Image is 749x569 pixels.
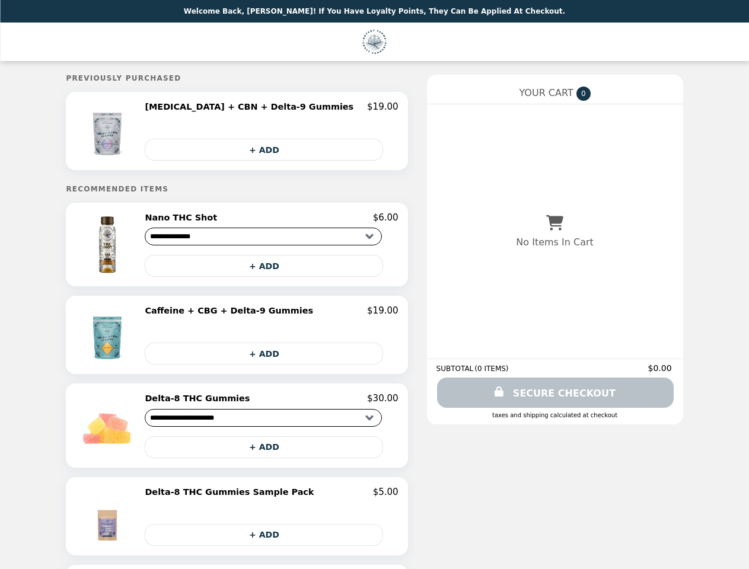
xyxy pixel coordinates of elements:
[78,101,140,161] img: Melatonin + CBN + Delta-9 Gummies
[75,393,142,458] img: Delta-8 THC Gummies
[145,212,222,223] h2: Nano THC Shot
[145,101,358,112] h2: [MEDICAL_DATA] + CBN + Delta-9 Gummies
[145,343,383,365] button: + ADD
[648,363,673,373] span: $0.00
[145,305,318,316] h2: Caffeine + CBG + Delta-9 Gummies
[66,185,407,193] h5: Recommended Items
[145,255,383,277] button: + ADD
[145,139,383,161] button: + ADD
[145,409,382,427] select: Select a product variant
[145,393,254,404] h2: Delta-8 THC Gummies
[576,87,591,101] span: 0
[184,7,565,15] p: Welcome Back, [PERSON_NAME]! If you have Loyalty Points, they can be applied at checkout.
[66,74,407,82] h5: Previously Purchased
[436,365,475,373] span: SUBTOTAL
[362,30,387,54] img: Brand Logo
[519,87,573,98] span: YOUR CART
[75,212,142,277] img: Nano THC Shot
[474,365,508,373] span: ( 0 ITEMS )
[145,487,318,497] h2: Delta-8 THC Gummies Sample Pack
[145,524,383,546] button: + ADD
[78,305,140,365] img: Caffeine + CBG + Delta-9 Gummies
[367,393,399,404] p: $30.00
[145,436,383,458] button: + ADD
[78,487,140,546] img: Delta-8 THC Gummies Sample Pack
[145,228,382,245] select: Select a product variant
[373,212,399,223] p: $6.00
[367,101,399,112] p: $19.00
[516,236,593,248] p: No Items In Cart
[373,487,399,497] p: $5.00
[367,305,399,316] p: $19.00
[436,412,674,418] div: Taxes and Shipping calculated at checkout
